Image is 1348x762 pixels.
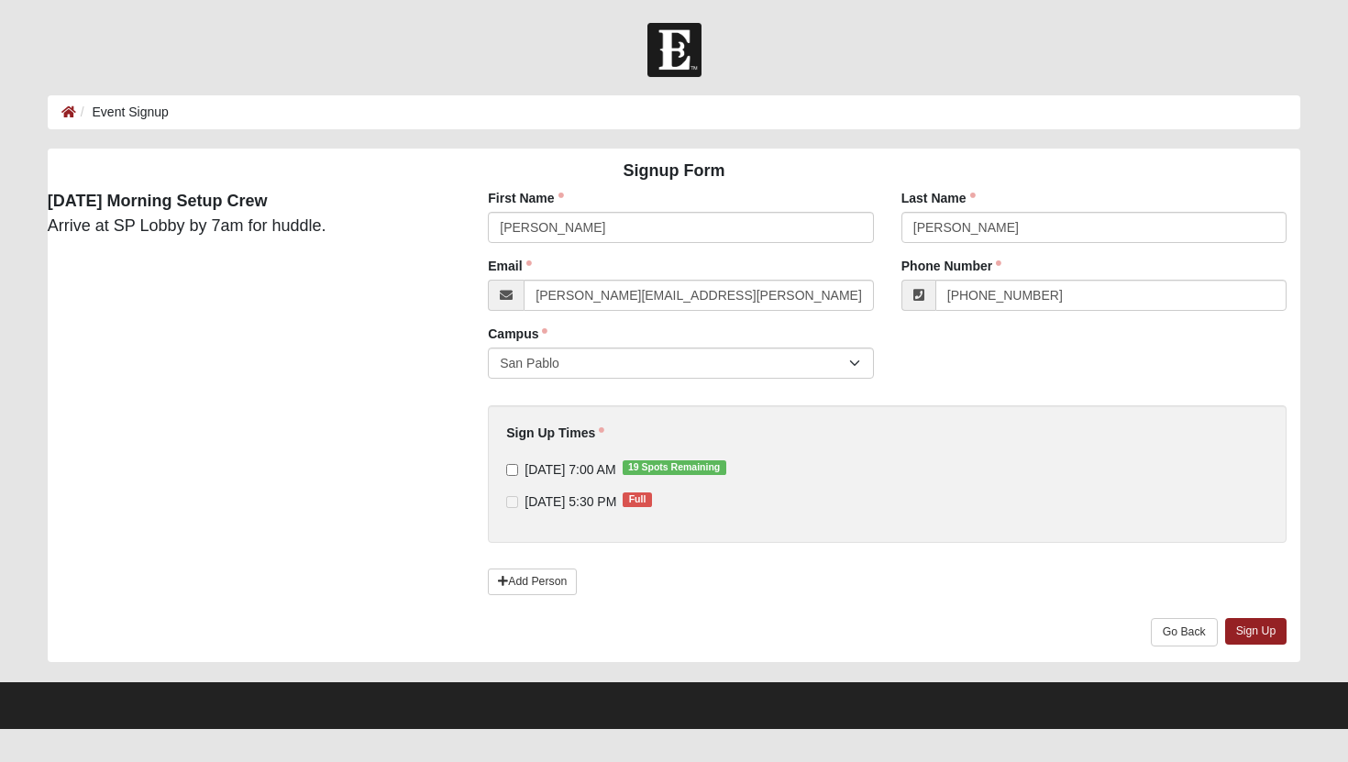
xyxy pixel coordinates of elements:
[901,189,976,207] label: Last Name
[1151,618,1218,646] a: Go Back
[506,496,518,508] input: [DATE] 5:30 PMFull
[34,189,461,238] div: Arrive at SP Lobby by 7am for huddle.
[76,103,169,122] li: Event Signup
[525,462,615,477] span: [DATE] 7:00 AM
[488,189,563,207] label: First Name
[647,23,702,77] img: Church of Eleven22 Logo
[506,464,518,476] input: [DATE] 7:00 AM19 Spots Remaining
[48,161,1301,182] h4: Signup Form
[901,257,1002,275] label: Phone Number
[623,460,726,475] span: 19 Spots Remaining
[525,494,616,509] span: [DATE] 5:30 PM
[488,325,547,343] label: Campus
[1225,618,1287,645] a: Sign Up
[48,192,268,210] strong: [DATE] Morning Setup Crew
[506,424,604,442] label: Sign Up Times
[623,492,651,507] span: Full
[488,257,531,275] label: Email
[488,569,577,595] a: Add Person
